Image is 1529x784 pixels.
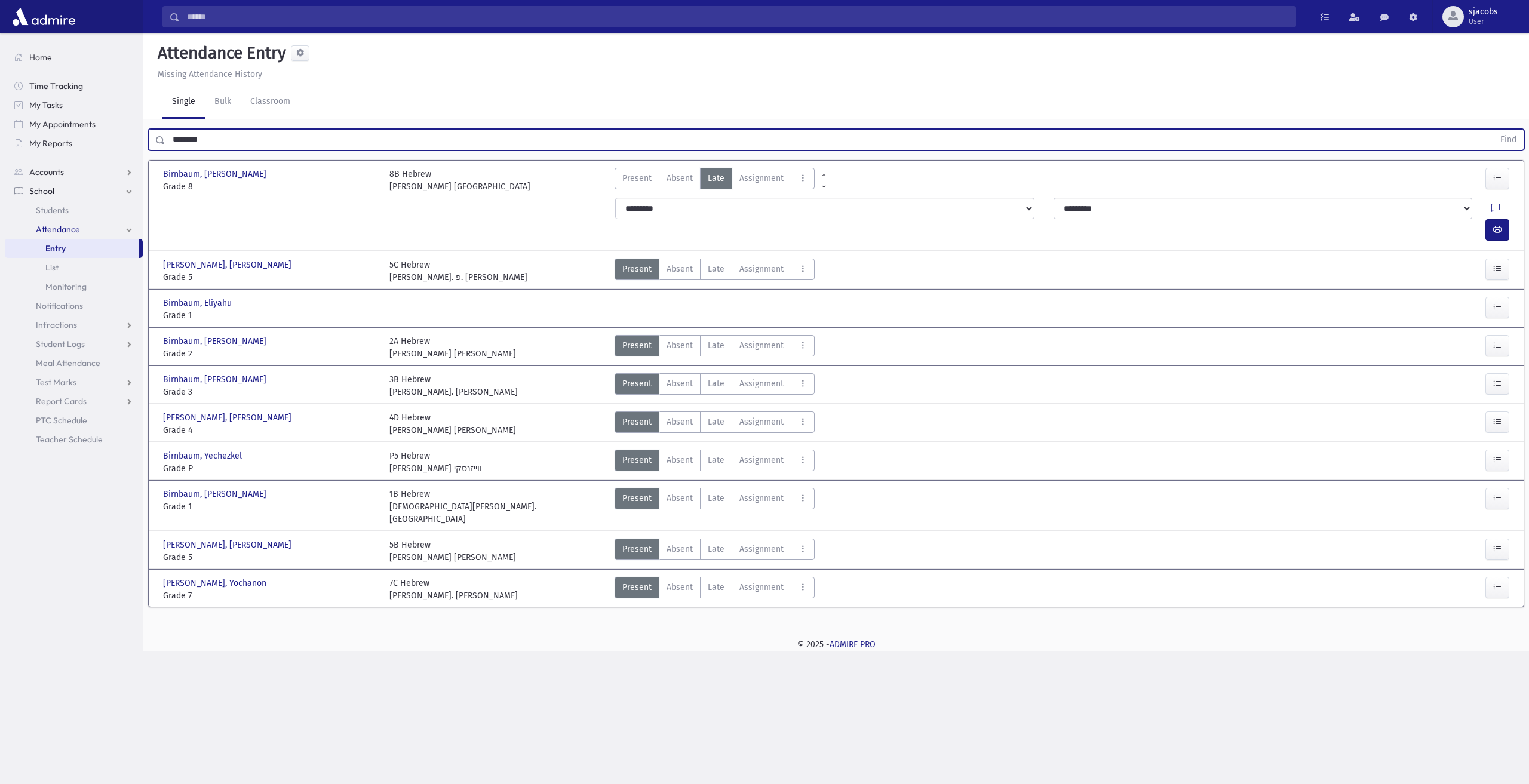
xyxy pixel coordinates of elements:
[162,85,205,119] a: Single
[5,277,143,296] a: Monitoring
[29,186,54,196] span: School
[5,182,143,201] a: School
[667,492,693,505] span: Absent
[622,416,652,428] span: Present
[163,348,377,360] span: Grade 2
[45,243,66,254] span: Entry
[667,172,693,185] span: Absent
[162,638,1510,651] div: © 2025 -
[1493,130,1524,150] button: Find
[667,581,693,594] span: Absent
[163,309,377,322] span: Grade 1
[622,454,652,466] span: Present
[667,416,693,428] span: Absent
[5,162,143,182] a: Accounts
[615,539,815,564] div: AttTypes
[739,263,784,275] span: Assignment
[5,315,143,334] a: Infractions
[830,640,876,650] a: ADMIRE PRO
[739,339,784,352] span: Assignment
[5,201,143,220] a: Students
[163,180,377,193] span: Grade 8
[622,492,652,505] span: Present
[5,353,143,373] a: Meal Attendance
[36,205,69,216] span: Students
[667,454,693,466] span: Absent
[389,488,604,525] div: 1B Hebrew [DEMOGRAPHIC_DATA][PERSON_NAME]. [GEOGRAPHIC_DATA]
[163,335,269,348] span: Birnbaum, [PERSON_NAME]
[163,500,377,513] span: Grade 1
[36,339,85,349] span: Student Logs
[389,411,516,436] div: 4D Hebrew [PERSON_NAME] [PERSON_NAME]
[708,172,724,185] span: Late
[389,577,518,602] div: 7C Hebrew [PERSON_NAME]. [PERSON_NAME]
[180,6,1295,27] input: Search
[5,430,143,449] a: Teacher Schedule
[5,239,139,258] a: Entry
[5,76,143,96] a: Time Tracking
[163,259,294,271] span: [PERSON_NAME], [PERSON_NAME]
[389,450,482,475] div: P5 Hebrew [PERSON_NAME] ווייזנסקי
[163,551,377,564] span: Grade 5
[163,462,377,475] span: Grade P
[615,335,815,360] div: AttTypes
[622,339,652,352] span: Present
[389,168,530,193] div: 8B Hebrew [PERSON_NAME] [GEOGRAPHIC_DATA]
[5,220,143,239] a: Attendance
[29,138,72,149] span: My Reports
[708,492,724,505] span: Late
[5,48,143,67] a: Home
[615,168,815,193] div: AttTypes
[163,271,377,284] span: Grade 5
[163,297,234,309] span: Birnbaum, Eliyahu
[622,581,652,594] span: Present
[739,492,784,505] span: Assignment
[163,539,294,551] span: [PERSON_NAME], [PERSON_NAME]
[708,263,724,275] span: Late
[708,416,724,428] span: Late
[615,577,815,602] div: AttTypes
[1469,17,1498,26] span: User
[615,373,815,398] div: AttTypes
[5,373,143,392] a: Test Marks
[163,386,377,398] span: Grade 3
[389,259,527,284] div: 5C Hebrew [PERSON_NAME]. פ. [PERSON_NAME]
[163,450,244,462] span: Birnbaum, Yechezkel
[241,85,300,119] a: Classroom
[163,424,377,436] span: Grade 4
[36,300,83,311] span: Notifications
[36,319,77,330] span: Infractions
[5,334,143,353] a: Student Logs
[5,96,143,115] a: My Tasks
[29,119,96,130] span: My Appointments
[36,415,87,426] span: PTC Schedule
[708,543,724,555] span: Late
[36,434,103,445] span: Teacher Schedule
[5,134,143,153] a: My Reports
[739,416,784,428] span: Assignment
[615,488,815,525] div: AttTypes
[667,543,693,555] span: Absent
[29,52,52,63] span: Home
[622,263,652,275] span: Present
[153,43,286,63] h5: Attendance Entry
[163,589,377,602] span: Grade 7
[389,539,516,564] div: 5B Hebrew [PERSON_NAME] [PERSON_NAME]
[163,168,269,180] span: Birnbaum, [PERSON_NAME]
[708,377,724,390] span: Late
[36,396,87,407] span: Report Cards
[163,411,294,424] span: [PERSON_NAME], [PERSON_NAME]
[1469,7,1498,17] span: sjacobs
[29,100,63,110] span: My Tasks
[615,450,815,475] div: AttTypes
[389,373,518,398] div: 3B Hebrew [PERSON_NAME]. [PERSON_NAME]
[622,377,652,390] span: Present
[163,488,269,500] span: Birnbaum, [PERSON_NAME]
[5,258,143,277] a: List
[622,172,652,185] span: Present
[5,115,143,134] a: My Appointments
[739,581,784,594] span: Assignment
[5,296,143,315] a: Notifications
[667,377,693,390] span: Absent
[45,281,87,292] span: Monitoring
